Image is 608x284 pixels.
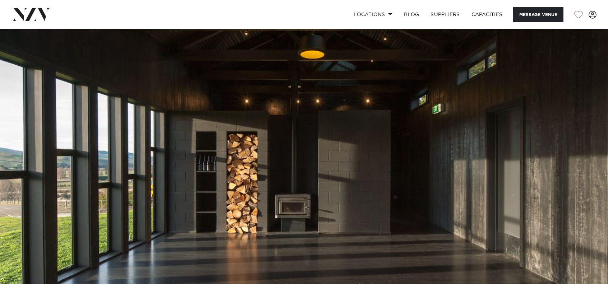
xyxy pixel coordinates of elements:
[11,8,51,21] img: nzv-logo.png
[348,7,398,22] a: Locations
[398,7,425,22] a: BLOG
[466,7,508,22] a: Capacities
[513,7,563,22] button: Message Venue
[425,7,465,22] a: SUPPLIERS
